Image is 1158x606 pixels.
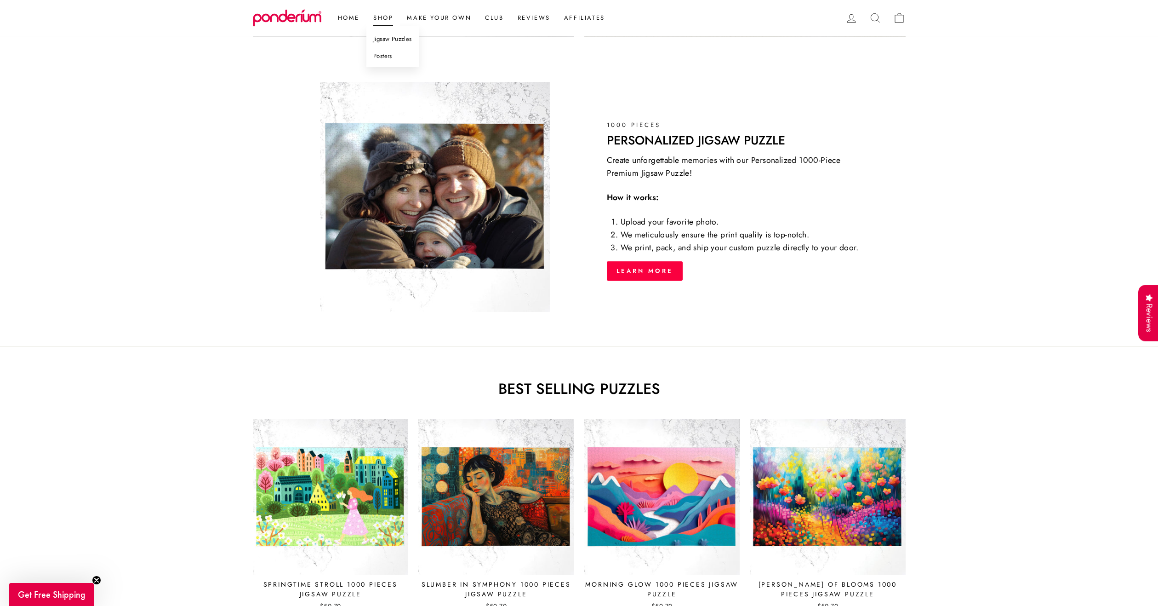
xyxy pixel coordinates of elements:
ul: Primary [326,10,612,26]
li: We meticulously ensure the print quality is top-notch. [621,228,867,241]
button: Close teaser [92,576,101,585]
span: Get Free Shipping [18,589,86,600]
img: Ponderium [253,9,322,27]
a: Make Your Own [400,10,478,26]
div: [PERSON_NAME] of Blooms 1000 Pieces Jigsaw Puzzle [750,580,906,599]
div: Reviews [1138,285,1158,341]
div: Morning Glow 1000 Pieces Jigsaw Puzzle [584,580,740,599]
p: Personalized Jigsaw Puzzle [607,134,867,147]
p: 1000 pieces [607,120,867,130]
div: Springtime Stroll 1000 Pieces Jigsaw Puzzle [253,580,409,599]
div: Slumber in Symphony 1000 Pieces Jigsaw Puzzle [418,580,574,599]
a: Club [478,10,510,26]
li: Upload your favorite photo. [621,215,867,228]
a: Shop [366,10,400,26]
a: Affiliates [557,10,612,26]
div: Get Free ShippingClose teaser [9,583,94,606]
li: We print, pack, and ship your custom puzzle directly to your door. [621,241,867,254]
strong: How it works: [607,191,659,203]
a: Home [331,10,366,26]
a: Reviews [511,10,557,26]
h2: Best Selling Puzzles [253,381,906,396]
a: Learn More [607,261,683,281]
a: Jigsaw Puzzles [366,31,419,48]
p: Create unforgettable memories with our Personalized 1000-Piece Premium Jigsaw Puzzle! [607,154,867,179]
a: Posters [366,48,419,65]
